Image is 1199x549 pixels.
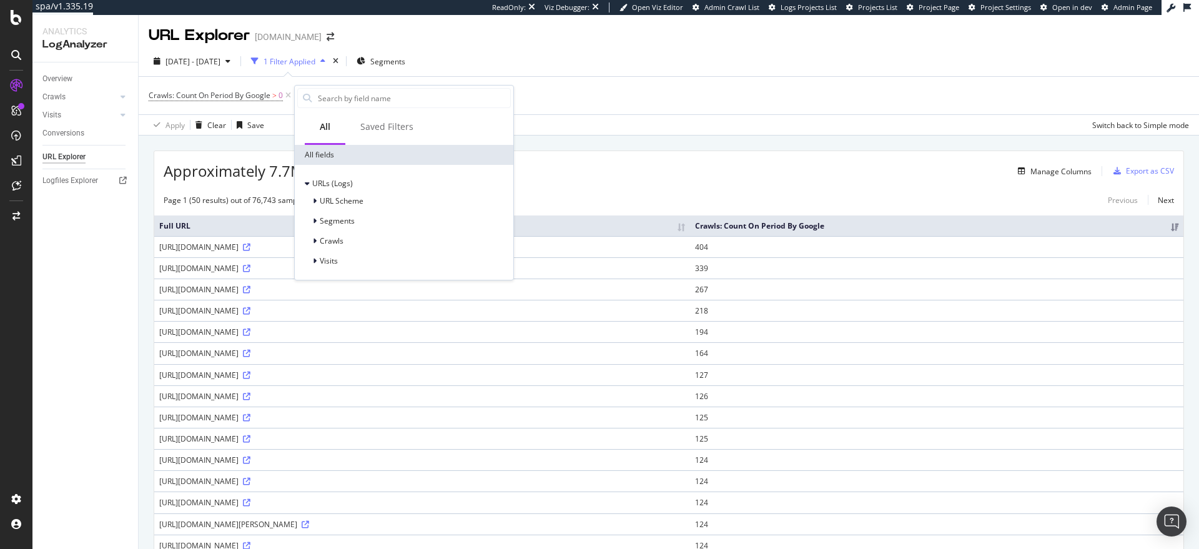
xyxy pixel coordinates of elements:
[1126,166,1174,176] div: Export as CSV
[690,428,1183,449] td: 125
[1157,507,1187,537] div: Open Intercom Messenger
[255,31,322,43] div: [DOMAIN_NAME]
[1108,161,1174,181] button: Export as CSV
[42,109,117,122] a: Visits
[42,91,117,104] a: Crawls
[159,284,685,295] div: [URL][DOMAIN_NAME]
[781,2,837,12] span: Logs Projects List
[919,2,959,12] span: Project Page
[1013,164,1092,179] button: Manage Columns
[1148,191,1174,209] a: Next
[279,87,283,104] span: 0
[317,89,510,107] input: Search by field name
[42,127,84,140] div: Conversions
[159,327,685,337] div: [URL][DOMAIN_NAME]
[42,91,66,104] div: Crawls
[846,2,897,12] a: Projects List
[370,56,405,67] span: Segments
[690,300,1183,321] td: 218
[159,242,685,252] div: [URL][DOMAIN_NAME]
[159,263,685,274] div: [URL][DOMAIN_NAME]
[690,513,1183,535] td: 124
[42,37,128,52] div: LogAnalyzer
[352,51,410,71] button: Segments
[858,2,897,12] span: Projects List
[690,470,1183,492] td: 124
[159,370,685,380] div: [URL][DOMAIN_NAME]
[294,88,343,103] button: Add Filter
[320,195,363,206] span: URL Scheme
[632,2,683,12] span: Open Viz Editor
[246,51,330,71] button: 1 Filter Applied
[980,2,1031,12] span: Project Settings
[149,51,235,71] button: [DATE] - [DATE]
[1087,115,1189,135] button: Switch back to Simple mode
[690,407,1183,428] td: 125
[42,72,129,86] a: Overview
[164,195,334,205] div: Page 1 (50 results) out of 76,743 sampled entries
[42,151,86,164] div: URL Explorer
[545,2,590,12] div: Viz Debugger:
[42,25,128,37] div: Analytics
[42,109,61,122] div: Visits
[690,257,1183,279] td: 339
[159,433,685,444] div: [URL][DOMAIN_NAME]
[1113,2,1152,12] span: Admin Page
[232,115,264,135] button: Save
[149,90,270,101] span: Crawls: Count On Period By Google
[1030,166,1092,177] div: Manage Columns
[690,449,1183,470] td: 124
[330,55,341,67] div: times
[320,121,330,133] div: All
[165,56,220,67] span: [DATE] - [DATE]
[295,145,513,165] div: All fields
[907,2,959,12] a: Project Page
[327,32,334,41] div: arrow-right-arrow-left
[165,120,185,131] div: Apply
[969,2,1031,12] a: Project Settings
[159,497,685,508] div: [URL][DOMAIN_NAME]
[272,90,277,101] span: >
[690,385,1183,407] td: 126
[190,115,226,135] button: Clear
[320,255,338,266] span: Visits
[769,2,837,12] a: Logs Projects List
[360,121,413,133] div: Saved Filters
[42,72,72,86] div: Overview
[312,178,353,189] span: URLs (Logs)
[1092,120,1189,131] div: Switch back to Simple mode
[42,174,129,187] a: Logfiles Explorer
[690,279,1183,300] td: 267
[693,2,759,12] a: Admin Crawl List
[159,455,685,465] div: [URL][DOMAIN_NAME]
[492,2,526,12] div: ReadOnly:
[1052,2,1092,12] span: Open in dev
[159,391,685,402] div: [URL][DOMAIN_NAME]
[690,364,1183,385] td: 127
[247,120,264,131] div: Save
[690,215,1183,236] th: Crawls: Count On Period By Google: activate to sort column ascending
[42,127,129,140] a: Conversions
[1102,2,1152,12] a: Admin Page
[159,476,685,487] div: [URL][DOMAIN_NAME]
[154,215,690,236] th: Full URL: activate to sort column ascending
[264,56,315,67] div: 1 Filter Applied
[704,2,759,12] span: Admin Crawl List
[320,235,343,246] span: Crawls
[320,215,355,226] span: Segments
[164,161,389,182] span: Approximately 7.7M URLs found
[42,174,98,187] div: Logfiles Explorer
[159,412,685,423] div: [URL][DOMAIN_NAME]
[149,115,185,135] button: Apply
[159,348,685,359] div: [URL][DOMAIN_NAME]
[690,236,1183,257] td: 404
[690,321,1183,342] td: 194
[149,25,250,46] div: URL Explorer
[1040,2,1092,12] a: Open in dev
[207,120,226,131] div: Clear
[619,2,683,12] a: Open Viz Editor
[690,492,1183,513] td: 124
[42,151,129,164] a: URL Explorer
[159,519,685,530] div: [URL][DOMAIN_NAME][PERSON_NAME]
[159,305,685,316] div: [URL][DOMAIN_NAME]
